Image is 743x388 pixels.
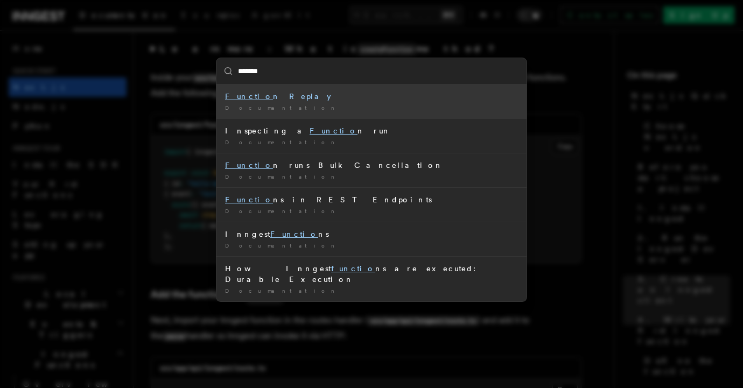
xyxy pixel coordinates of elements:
[225,104,339,111] span: Documentation
[310,126,358,135] mark: Functio
[225,263,518,285] div: How Inngest ns are executed: Durable Execution
[225,194,518,205] div: ns in REST Endpoints
[225,173,339,180] span: Documentation
[270,230,318,238] mark: Functio
[225,92,273,101] mark: Functio
[225,242,339,249] span: Documentation
[225,160,518,171] div: n runs Bulk Cancellation
[225,161,273,170] mark: Functio
[225,287,339,294] span: Documentation
[225,125,518,136] div: Inspecting a n run
[331,264,375,273] mark: functio
[225,91,518,102] div: n Replay
[225,229,518,239] div: Inngest ns
[225,139,339,145] span: Documentation
[225,208,339,214] span: Documentation
[225,195,273,204] mark: Functio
